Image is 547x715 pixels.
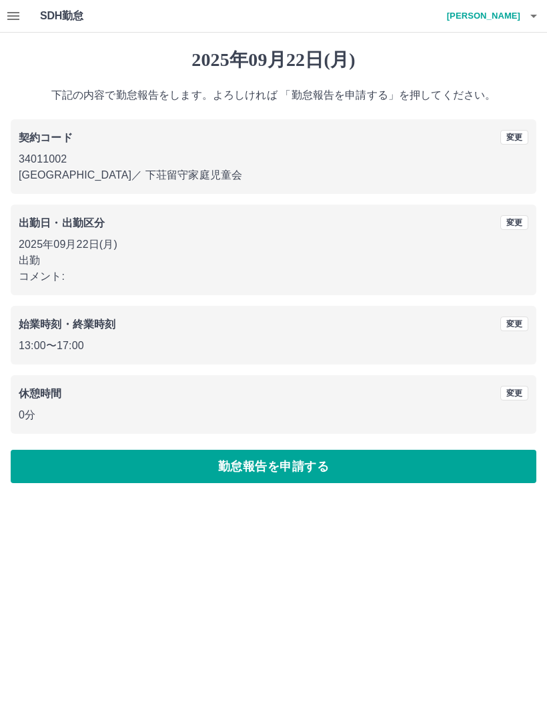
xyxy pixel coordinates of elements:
[11,450,536,483] button: 勤怠報告を申請する
[500,317,528,331] button: 変更
[500,215,528,230] button: 変更
[19,407,528,423] p: 0分
[19,151,528,167] p: 34011002
[19,237,528,253] p: 2025年09月22日(月)
[11,87,536,103] p: 下記の内容で勤怠報告をします。よろしければ 「勤怠報告を申請する」を押してください。
[19,132,73,143] b: 契約コード
[19,388,62,399] b: 休憩時間
[19,253,528,269] p: 出勤
[11,49,536,71] h1: 2025年09月22日(月)
[19,269,528,285] p: コメント:
[500,386,528,400] button: 変更
[19,319,115,330] b: 始業時刻・終業時刻
[500,130,528,145] button: 変更
[19,338,528,354] p: 13:00 〜 17:00
[19,217,105,229] b: 出勤日・出勤区分
[19,167,528,183] p: [GEOGRAPHIC_DATA] ／ 下荘留守家庭児童会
